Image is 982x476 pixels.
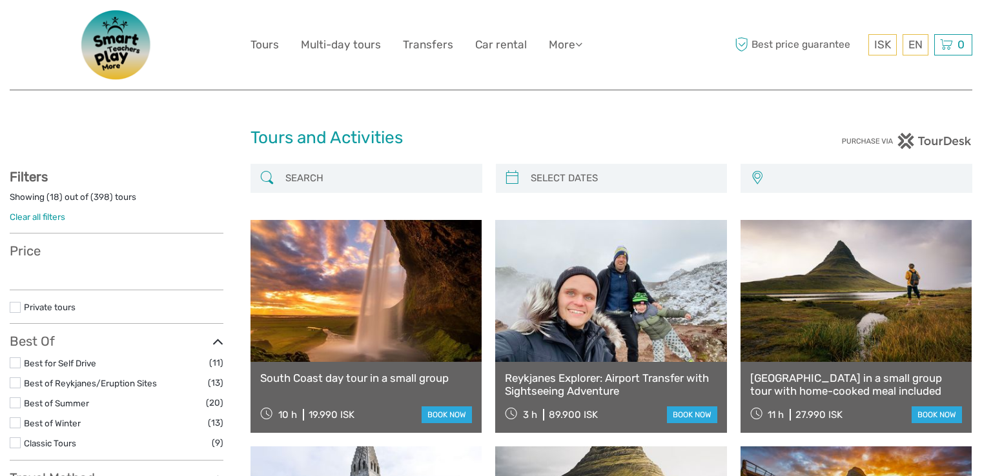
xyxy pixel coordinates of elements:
[549,409,598,421] div: 89.900 ISK
[206,395,223,410] span: (20)
[505,372,717,398] a: Reykjanes Explorer: Airport Transfer with Sightseeing Adventure
[912,406,962,423] a: book now
[24,358,96,368] a: Best for Self Drive
[10,169,48,184] strong: Filters
[10,243,223,259] h3: Price
[208,415,223,430] span: (13)
[903,34,928,55] div: EN
[24,438,76,448] a: Classic Tours
[10,191,223,211] div: Showing ( ) out of ( ) tours
[260,372,472,384] a: South Coast day tour in a small group
[94,191,110,203] label: 398
[956,38,967,51] span: 0
[24,302,76,312] a: Private tours
[10,212,65,222] a: Clear all filters
[10,333,223,349] h3: Best Of
[24,378,157,388] a: Best of Reykjanes/Eruption Sites
[841,133,972,149] img: PurchaseViaTourDesk.png
[24,418,81,428] a: Best of Winter
[208,375,223,390] span: (13)
[768,409,784,421] span: 11 h
[403,35,453,54] a: Transfers
[301,35,381,54] a: Multi-day tours
[209,355,223,370] span: (11)
[278,409,297,421] span: 10 h
[795,409,843,421] div: 27.990 ISK
[667,406,717,423] a: book now
[212,435,223,450] span: (9)
[50,191,59,203] label: 18
[475,35,527,54] a: Car rental
[24,398,89,408] a: Best of Summer
[549,35,582,54] a: More
[874,38,891,51] span: ISK
[251,128,732,148] h1: Tours and Activities
[422,406,472,423] a: book now
[731,34,865,55] span: Best price guarantee
[280,167,476,190] input: SEARCH
[523,409,537,421] span: 3 h
[750,372,962,398] a: [GEOGRAPHIC_DATA] in a small group tour with home-cooked meal included
[526,167,721,190] input: SELECT DATES
[309,409,354,421] div: 19.990 ISK
[251,35,279,54] a: Tours
[65,10,169,80] img: 3577-08614e58-788b-417f-8607-12aa916466bf_logo_big.png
